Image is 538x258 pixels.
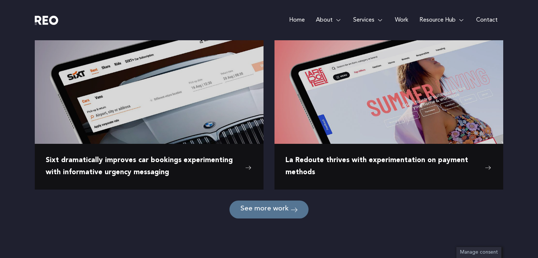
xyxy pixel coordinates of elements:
a: La Redoute thrives with experimentation on payment methods [285,155,492,179]
span: Sixt dramatically improves car bookings experimenting with informative urgency messaging [46,155,242,179]
span: Manage consent [460,250,498,255]
span: See more work [240,206,289,213]
a: See more work [229,201,309,218]
a: Sixt dramatically improves car bookings experimenting with informative urgency messaging [46,155,253,179]
span: La Redoute thrives with experimentation on payment methods [285,155,481,179]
